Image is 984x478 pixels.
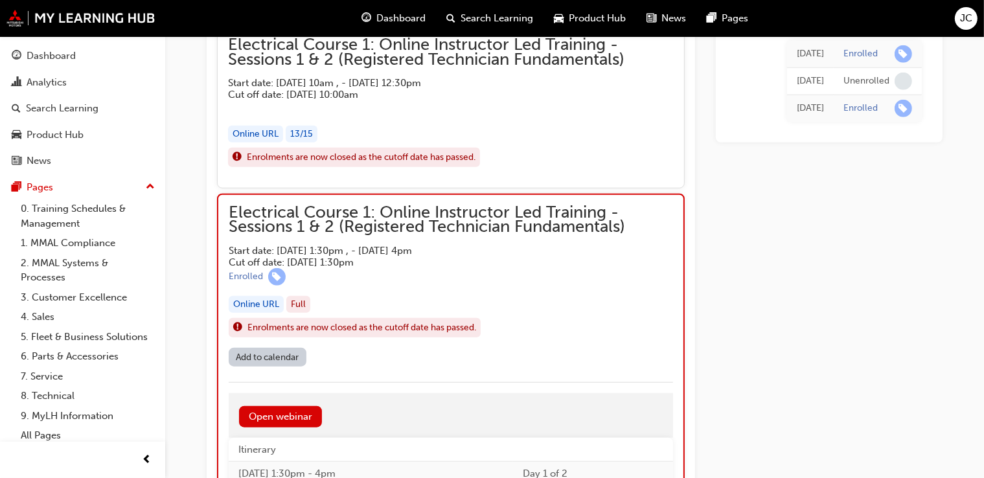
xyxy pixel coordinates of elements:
[5,176,160,199] button: Pages
[12,51,21,62] span: guage-icon
[229,256,652,268] h5: Cut off date: [DATE] 1:30pm
[637,5,697,32] a: news-iconNews
[286,296,310,313] div: Full
[12,182,21,194] span: pages-icon
[707,10,717,27] span: pages-icon
[247,321,476,336] span: Enrolments are now closed as the cutoff date has passed.
[797,100,824,115] div: Tue May 13 2025 09:08:53 GMT+1000 (Australian Eastern Standard Time)
[228,126,283,143] div: Online URL
[16,367,160,387] a: 7. Service
[228,89,653,100] h5: Cut off date: [DATE] 10:00am
[895,99,912,117] span: learningRecordVerb_ENROLL-icon
[228,77,653,89] h5: Start date: [DATE] 10am , - [DATE] 12:30pm
[722,11,749,26] span: Pages
[377,11,426,26] span: Dashboard
[229,271,263,283] div: Enrolled
[447,10,456,27] span: search-icon
[895,45,912,62] span: learningRecordVerb_ENROLL-icon
[797,73,824,88] div: Tue May 13 2025 13:30:00 GMT+1000 (Australian Eastern Standard Time)
[228,38,674,177] button: Electrical Course 1: Online Instructor Led Training - Sessions 1 & 2 (Registered Technician Funda...
[5,97,160,120] a: Search Learning
[12,130,21,141] span: car-icon
[895,72,912,89] span: learningRecordVerb_NONE-icon
[27,49,76,63] div: Dashboard
[362,10,372,27] span: guage-icon
[662,11,687,26] span: News
[233,149,242,166] span: exclaim-icon
[146,179,155,196] span: up-icon
[247,150,475,165] span: Enrolments are now closed as the cutoff date has passed.
[697,5,759,32] a: pages-iconPages
[6,10,155,27] img: mmal
[27,154,51,168] div: News
[27,180,53,195] div: Pages
[16,307,160,327] a: 4. Sales
[955,7,978,30] button: JC
[544,5,637,32] a: car-iconProduct Hub
[228,38,674,67] span: Electrical Course 1: Online Instructor Led Training - Sessions 1 & 2 (Registered Technician Funda...
[16,406,160,426] a: 9. MyLH Information
[16,327,160,347] a: 5. Fleet & Business Solutions
[555,10,564,27] span: car-icon
[5,41,160,176] button: DashboardAnalyticsSearch LearningProduct HubNews
[143,452,152,468] span: prev-icon
[229,245,652,256] h5: Start date: [DATE] 1:30pm , - [DATE] 4pm
[843,102,878,114] div: Enrolled
[268,268,286,286] span: learningRecordVerb_ENROLL-icon
[229,205,673,372] button: Electrical Course 1: Online Instructor Led Training - Sessions 1 & 2 (Registered Technician Funda...
[5,123,160,147] a: Product Hub
[16,199,160,233] a: 0. Training Schedules & Management
[797,46,824,61] div: Tue May 13 2025 14:57:51 GMT+1000 (Australian Eastern Standard Time)
[5,44,160,68] a: Dashboard
[233,319,242,336] span: exclaim-icon
[26,101,98,116] div: Search Learning
[16,288,160,308] a: 3. Customer Excellence
[12,77,21,89] span: chart-icon
[12,155,21,167] span: news-icon
[16,386,160,406] a: 8. Technical
[229,296,284,313] div: Online URL
[352,5,437,32] a: guage-iconDashboard
[16,426,160,446] a: All Pages
[27,75,67,90] div: Analytics
[5,71,160,95] a: Analytics
[27,128,84,142] div: Product Hub
[647,10,657,27] span: news-icon
[239,406,322,427] a: Open webinar
[286,126,317,143] div: 13 / 15
[16,347,160,367] a: 6. Parts & Accessories
[843,47,878,60] div: Enrolled
[5,149,160,173] a: News
[229,205,673,234] span: Electrical Course 1: Online Instructor Led Training - Sessions 1 & 2 (Registered Technician Funda...
[461,11,534,26] span: Search Learning
[16,233,160,253] a: 1. MMAL Compliance
[437,5,544,32] a: search-iconSearch Learning
[229,348,306,367] a: Add to calendar
[960,11,972,26] span: JC
[12,103,21,115] span: search-icon
[229,438,513,462] th: Itinerary
[843,74,889,87] div: Unenrolled
[16,253,160,288] a: 2. MMAL Systems & Processes
[569,11,626,26] span: Product Hub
